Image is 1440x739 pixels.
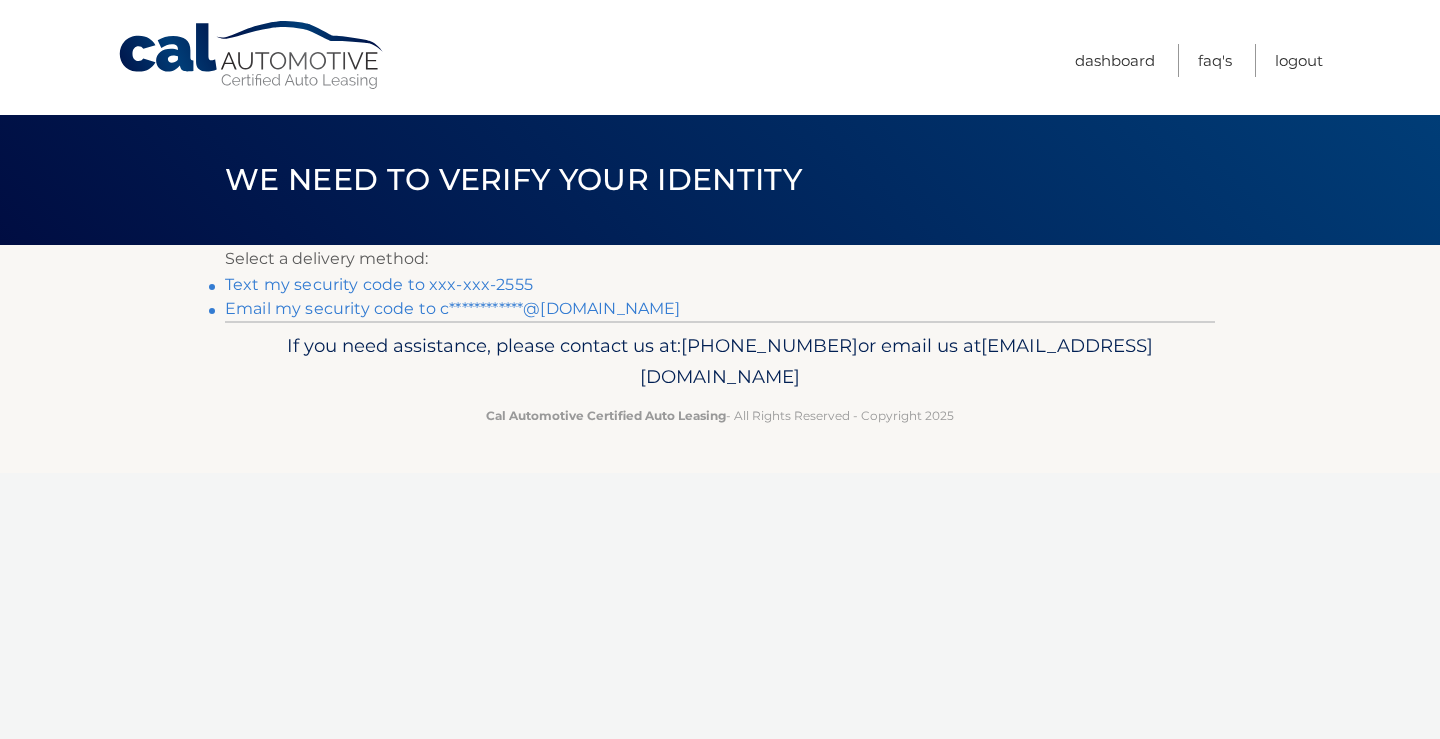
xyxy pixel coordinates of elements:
[238,405,1202,426] p: - All Rights Reserved - Copyright 2025
[225,245,1215,273] p: Select a delivery method:
[1075,44,1155,77] a: Dashboard
[225,161,802,198] span: We need to verify your identity
[238,330,1202,394] p: If you need assistance, please contact us at: or email us at
[225,275,533,294] a: Text my security code to xxx-xxx-2555
[117,20,387,91] a: Cal Automotive
[1198,44,1232,77] a: FAQ's
[1275,44,1323,77] a: Logout
[681,334,858,357] span: [PHONE_NUMBER]
[486,408,726,423] strong: Cal Automotive Certified Auto Leasing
